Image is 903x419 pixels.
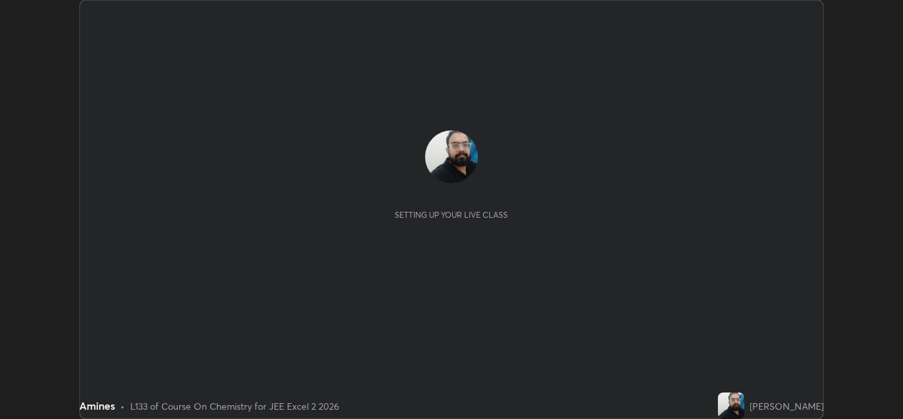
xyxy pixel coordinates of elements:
div: • [120,399,125,413]
img: 43ce2ccaa3f94e769f93b6c8490396b9.jpg [425,130,478,183]
div: L133 of Course On Chemistry for JEE Excel 2 2026 [130,399,339,413]
div: [PERSON_NAME] [750,399,824,413]
img: 43ce2ccaa3f94e769f93b6c8490396b9.jpg [718,393,744,419]
div: Amines [79,398,115,414]
div: Setting up your live class [395,210,508,220]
